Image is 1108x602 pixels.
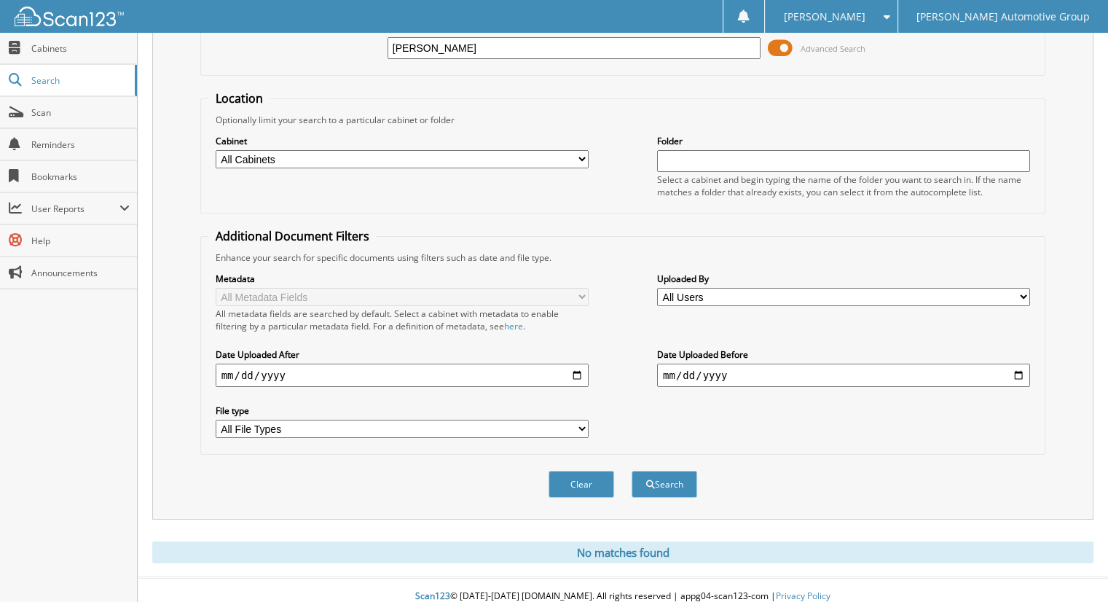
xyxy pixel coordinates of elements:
img: scan123-logo-white.svg [15,7,124,26]
a: Privacy Policy [776,590,830,602]
iframe: Chat Widget [1035,532,1108,602]
span: Bookmarks [31,171,130,183]
input: end [657,364,1030,387]
legend: Location [208,90,270,106]
div: Select a cabinet and begin typing the name of the folder you want to search in. If the name match... [657,173,1030,198]
label: Cabinet [216,135,589,147]
span: Scan123 [415,590,450,602]
span: User Reports [31,203,119,215]
label: Uploaded By [657,273,1030,285]
span: Announcements [31,267,130,279]
span: Advanced Search [801,43,865,54]
label: Metadata [216,273,589,285]
div: Optionally limit your search to a particular cabinet or folder [208,114,1038,126]
div: Enhance your search for specific documents using filters such as date and file type. [208,251,1038,264]
label: File type [216,404,589,417]
legend: Additional Document Filters [208,228,377,244]
span: [PERSON_NAME] Automotive Group [916,12,1090,21]
span: Reminders [31,138,130,151]
label: Date Uploaded After [216,348,589,361]
label: Date Uploaded Before [657,348,1030,361]
div: No matches found [152,542,1093,563]
a: here [504,320,523,332]
span: Scan [31,106,130,119]
button: Search [632,471,697,498]
div: All metadata fields are searched by default. Select a cabinet with metadata to enable filtering b... [216,308,589,332]
label: Folder [657,135,1030,147]
span: [PERSON_NAME] [783,12,865,21]
button: Clear [549,471,614,498]
span: Cabinets [31,42,130,55]
span: Search [31,74,127,87]
input: start [216,364,589,387]
span: Help [31,235,130,247]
